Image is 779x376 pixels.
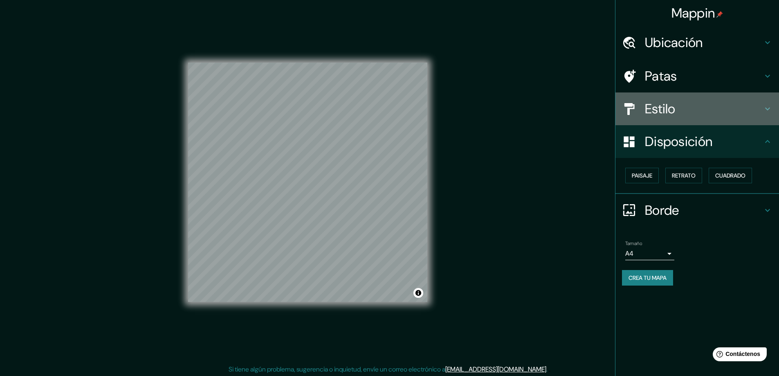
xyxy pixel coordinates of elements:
[445,365,546,374] a: [EMAIL_ADDRESS][DOMAIN_NAME]
[645,100,676,117] font: Estilo
[615,92,779,125] div: Estilo
[671,5,715,22] font: Mappin
[413,288,423,298] button: Activar o desactivar atribución
[706,344,770,367] iframe: Lanzador de widgets de ayuda
[546,365,548,374] font: .
[709,168,752,183] button: Cuadrado
[645,68,677,85] font: Patas
[548,365,549,374] font: .
[629,274,667,281] font: Crea tu mapa
[645,202,679,219] font: Borde
[615,125,779,158] div: Disposición
[625,240,642,247] font: Tamaño
[622,270,673,286] button: Crea tu mapa
[672,172,696,179] font: Retrato
[625,168,659,183] button: Paisaje
[665,168,702,183] button: Retrato
[645,133,712,150] font: Disposición
[625,247,674,260] div: A4
[645,34,703,51] font: Ubicación
[715,172,745,179] font: Cuadrado
[625,249,633,258] font: A4
[716,11,723,18] img: pin-icon.png
[188,63,427,302] canvas: Mapa
[549,365,550,374] font: .
[632,172,652,179] font: Paisaje
[615,194,779,227] div: Borde
[615,60,779,92] div: Patas
[615,26,779,59] div: Ubicación
[229,365,445,374] font: Si tiene algún problema, sugerencia o inquietud, envíe un correo electrónico a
